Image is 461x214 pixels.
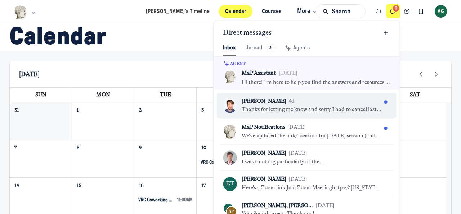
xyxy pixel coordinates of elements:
span: More [297,6,318,16]
button: Chat threads [400,4,414,18]
td: September 3, 2025 [197,102,259,140]
time: 4d [289,97,295,105]
p: [PERSON_NAME], [PERSON_NAME] + 1 [242,202,314,210]
td: August 31, 2025 [10,102,72,140]
button: Search [315,4,365,18]
div: Agents [284,44,310,52]
a: September 10, 2025 [200,143,207,152]
a: [PERSON_NAME][DATE]I was thinking particularly of the [GEOGRAPHIC_DATA]. [GEOGRAPHIC_DATA]. They ... [217,145,397,171]
a: MaP Notifications[DATE]We've updated the link/location for [DATE] session (and future gatherings ... [217,119,397,144]
p: I was thinking particularly of the [GEOGRAPHIC_DATA]. [GEOGRAPHIC_DATA]. They are on the verge of... [242,158,381,166]
button: Agents [284,40,310,56]
td: September 10, 2025 [197,140,259,178]
div: Unread [245,44,274,52]
a: August 31, 2025 [13,105,21,114]
a: September 2, 2025 [138,105,143,114]
p: We've updated the link/location for [DATE] session (and future gatherings for this event series).... [242,132,381,140]
a: Tuesday [158,88,173,102]
a: Monday [95,88,112,102]
a: September 7, 2025 [13,143,18,152]
button: Museums as Progress logo [14,5,37,20]
span: 11:00am [177,197,193,203]
div: JC [224,204,233,213]
time: [DATE] [316,202,334,210]
a: September 1, 2025 [75,105,80,114]
button: Event Details [197,160,258,166]
img: Museums as Progress logo [14,5,27,19]
span: VRC Coworking Session [201,160,235,166]
a: September 8, 2025 [75,143,81,152]
a: [PERSON_NAME]4dThanks for letting me know and sorry I had to cancel last minute. I may be able to... [217,93,397,118]
button: Unread2 [245,40,274,56]
div: AG [435,5,447,18]
div: ET [223,177,237,191]
a: September 17, 2025 [200,181,207,190]
a: Calendar [219,5,252,18]
a: [PERSON_NAME]’s Timeline [139,5,216,18]
span: Direct messages [223,28,272,38]
a: September 3, 2025 [200,105,205,114]
button: Event Details [135,197,196,203]
button: Next [431,69,442,79]
td: September 9, 2025 [134,140,197,178]
span: Inbox [223,44,236,52]
td: September 6, 2025 [384,102,446,140]
a: September 15, 2025 [75,181,83,190]
td: September 7, 2025 [10,140,72,178]
a: Courses [256,5,288,18]
span: VRC Coworking Session [138,197,174,203]
time: [DATE] [279,70,297,76]
span: Agent [230,61,246,66]
td: September 2, 2025 [134,102,197,140]
button: Direct messages [386,4,400,18]
div: 2 [267,44,274,52]
p: [PERSON_NAME] [242,97,286,105]
a: September 16, 2025 [138,181,145,190]
button: New message [381,28,390,38]
a: [PERSON_NAME][DATE]Here's a Zoom link Join Zoom Meetinghttps://[US_STATE][DOMAIN_NAME][URL][SECUR... [217,171,397,197]
time: [DATE] [289,176,307,184]
span: [DATE] [19,70,40,78]
a: Saturday [408,88,421,102]
button: Prev [416,69,426,79]
p: Thanks for letting me know and sorry I had to cancel last minute. I may be able to report back on... [242,106,381,114]
p: Here's a Zoom link Join Zoom Meetinghttps://[US_STATE][DOMAIN_NAME][URL][SECURITY_DATA] Meeting I... [242,184,381,192]
button: User menu options [435,5,447,18]
a: September 9, 2025 [138,143,143,152]
button: Notifications [372,4,386,18]
button: More [291,5,322,18]
a: September 14, 2025 [13,181,21,190]
p: Hi there! I'm here to help you find the answers and resources you need. How can I help? [242,79,390,87]
a: AgentMaP Assistant[DATE]Hi there! I'm here to help you find the answers and resources you need. H... [214,57,399,90]
time: [DATE] [289,150,307,158]
p: [PERSON_NAME] [242,176,286,184]
td: September 1, 2025 [72,102,134,140]
p: MaP Assistant [242,69,276,77]
p: [PERSON_NAME] [242,150,286,158]
time: [DATE] [287,123,306,131]
td: September 13, 2025 [384,140,446,178]
p: MaP Notifications [242,123,285,131]
td: September 8, 2025 [72,140,134,178]
h1: Calendar [9,22,446,52]
button: Inbox [223,40,236,56]
button: Bookmarks [414,4,428,18]
a: Sunday [34,88,48,102]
